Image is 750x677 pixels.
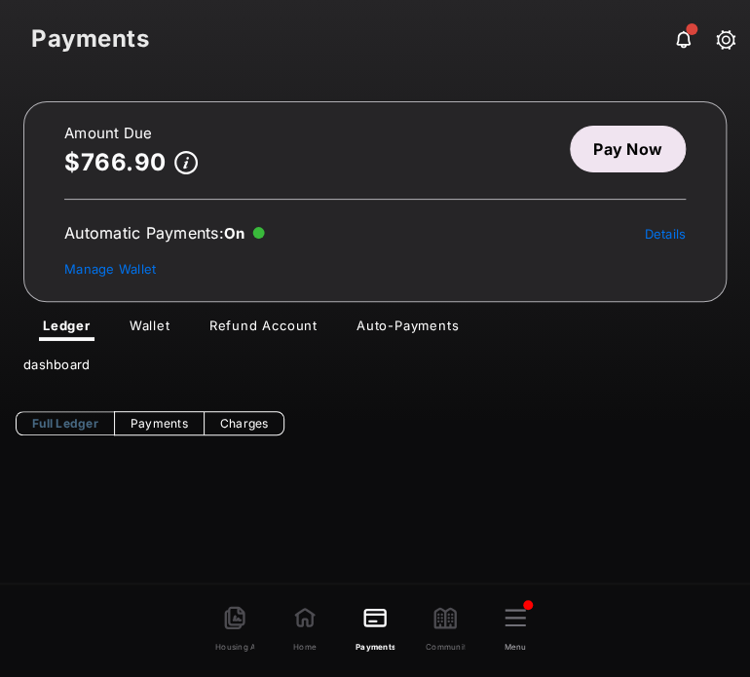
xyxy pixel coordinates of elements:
a: Housing Agreement Options [200,588,270,669]
span: Home [293,631,317,653]
strong: Payments [31,27,719,51]
a: Charges [204,411,285,435]
button: Menu [480,588,550,668]
span: On [224,224,245,243]
span: Community [426,631,465,653]
span: Housing Agreement Options [215,631,254,653]
a: Manage Wallet [64,261,156,277]
a: Ledger [27,318,106,341]
p: $766.90 [64,149,167,175]
a: Auto-Payments [341,318,474,341]
a: Details [644,226,686,242]
a: Payments [340,588,410,669]
span: Menu [505,631,526,653]
a: Community [410,588,480,669]
div: Automatic Payments : [64,223,265,243]
a: Refund Account [194,318,333,341]
a: Wallet [114,318,186,341]
span: Payments [356,631,394,653]
a: Payments [114,411,204,435]
a: Home [270,588,340,669]
h2: Amount Due [64,126,198,141]
a: Full Ledger [16,411,114,435]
